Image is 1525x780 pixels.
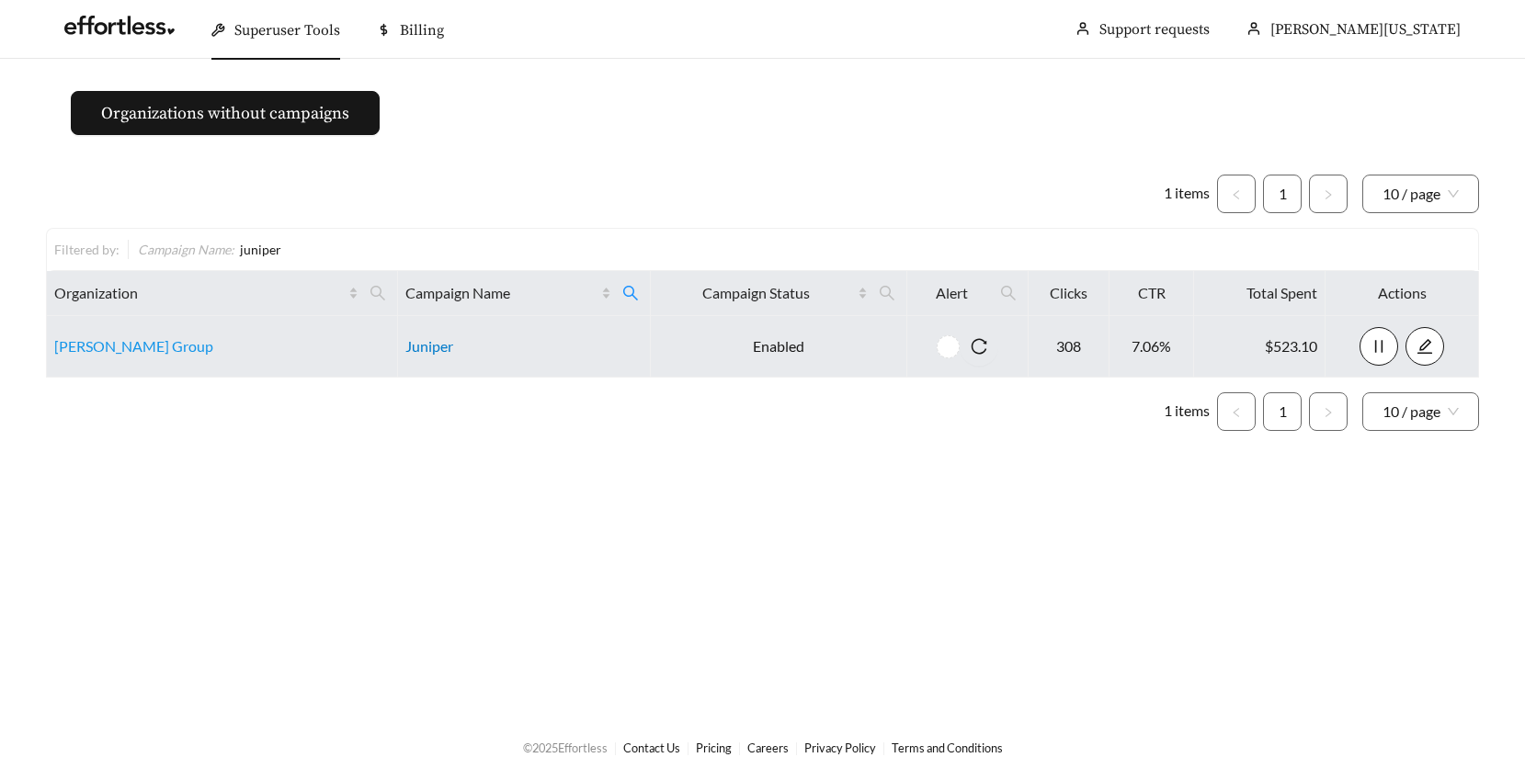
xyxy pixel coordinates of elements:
[1264,175,1301,212] a: 1
[1406,327,1444,366] button: edit
[1099,20,1210,39] a: Support requests
[1217,175,1256,213] button: left
[1323,189,1334,200] span: right
[1360,338,1397,355] span: pause
[1231,189,1242,200] span: left
[405,282,597,304] span: Campaign Name
[747,740,789,755] a: Careers
[1231,407,1242,418] span: left
[101,101,349,126] span: Organizations without campaigns
[400,21,444,40] span: Billing
[1217,392,1256,431] li: Previous Page
[1000,285,1017,301] span: search
[1194,316,1326,378] td: $523.10
[54,240,128,259] div: Filtered by:
[651,316,908,378] td: Enabled
[1110,271,1194,316] th: CTR
[1326,271,1479,316] th: Actions
[960,327,998,366] button: reload
[1264,393,1301,430] a: 1
[1217,175,1256,213] li: Previous Page
[1323,407,1334,418] span: right
[1110,316,1194,378] td: 7.06%
[1263,175,1302,213] li: 1
[622,285,639,301] span: search
[138,242,234,257] span: Campaign Name :
[1406,337,1444,355] a: edit
[240,242,281,257] span: juniper
[915,282,988,304] span: Alert
[54,282,345,304] span: Organization
[615,278,646,308] span: search
[1360,327,1398,366] button: pause
[1194,271,1326,316] th: Total Spent
[696,740,732,755] a: Pricing
[1029,271,1110,316] th: Clicks
[658,282,855,304] span: Campaign Status
[362,278,393,308] span: search
[1029,316,1110,378] td: 308
[1217,392,1256,431] button: left
[405,337,453,355] a: Juniper
[623,740,680,755] a: Contact Us
[370,285,386,301] span: search
[1263,392,1302,431] li: 1
[1270,20,1461,39] span: [PERSON_NAME][US_STATE]
[960,338,998,355] span: reload
[234,21,340,40] span: Superuser Tools
[871,278,903,308] span: search
[1309,175,1348,213] button: right
[892,740,1003,755] a: Terms and Conditions
[1406,338,1443,355] span: edit
[1164,175,1210,213] li: 1 items
[1362,392,1479,431] div: Page Size
[879,285,895,301] span: search
[804,740,876,755] a: Privacy Policy
[1164,392,1210,431] li: 1 items
[1309,392,1348,431] button: right
[54,337,213,355] a: [PERSON_NAME] Group
[523,740,608,755] span: © 2025 Effortless
[1383,175,1459,212] span: 10 / page
[1309,392,1348,431] li: Next Page
[1383,393,1459,430] span: 10 / page
[1362,175,1479,213] div: Page Size
[993,278,1024,308] span: search
[1309,175,1348,213] li: Next Page
[71,91,380,135] button: Organizations without campaigns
